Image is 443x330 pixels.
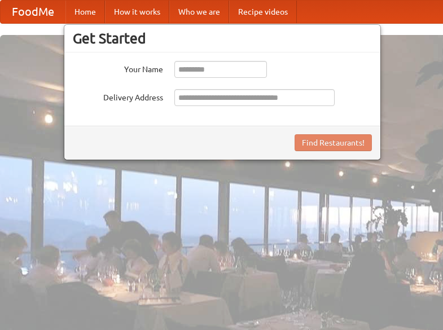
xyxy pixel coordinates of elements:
[1,1,65,23] a: FoodMe
[73,61,163,75] label: Your Name
[105,1,169,23] a: How it works
[65,1,105,23] a: Home
[73,89,163,103] label: Delivery Address
[229,1,297,23] a: Recipe videos
[169,1,229,23] a: Who we are
[73,30,372,47] h3: Get Started
[295,134,372,151] button: Find Restaurants!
